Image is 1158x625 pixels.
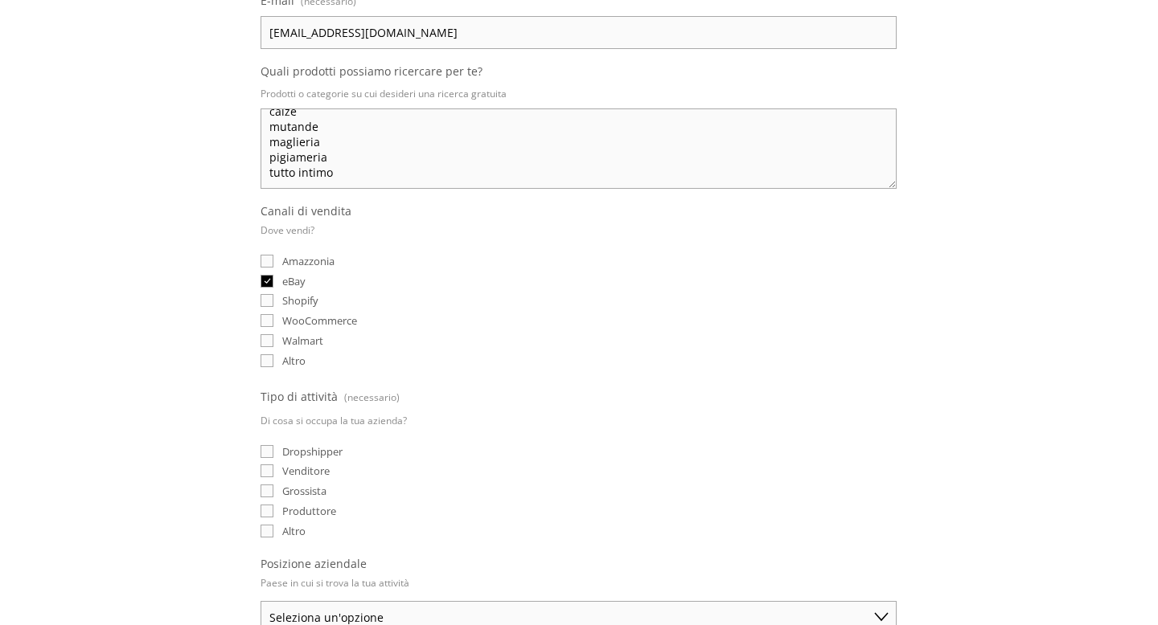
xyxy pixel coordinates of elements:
[261,389,338,404] font: Tipo di attività
[282,504,336,518] font: Produttore
[282,293,318,308] font: Shopify
[282,313,357,328] font: WooCommerce
[261,275,273,288] input: eBay
[261,556,367,571] font: Posizione aziendale
[261,354,273,367] input: Altro
[282,254,335,268] font: Amazzonia
[282,464,330,478] font: Venditore
[261,484,273,497] input: Grossista
[282,524,306,538] font: Altro
[261,414,407,427] font: Di cosa si occupa la tua azienda?
[261,525,273,537] input: Altro
[261,445,273,458] input: Dropshipper
[261,314,273,327] input: WooCommerce
[282,444,343,459] font: Dropshipper
[261,108,897,189] textarea: intimo tutto calze mutande maglieria pigiameria tutto intimo
[261,255,273,268] input: Amazzonia
[261,87,507,100] font: Prodotti o categorie su cui desideri una ricerca gratuita
[344,390,400,404] font: (necessario)
[282,333,323,348] font: Walmart
[282,353,306,368] font: Altro
[282,484,326,498] font: Grossista
[261,504,273,517] input: Produttore
[261,203,351,219] font: Canali di vendita
[261,464,273,477] input: Venditore
[261,63,482,79] font: Quali prodotti possiamo ricercare per te?
[282,274,306,288] font: eBay
[261,294,273,307] input: Shopify
[261,223,314,237] font: Dove vendi?
[261,576,409,590] font: Paese in cui si trova la tua attività
[261,334,273,347] input: Walmart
